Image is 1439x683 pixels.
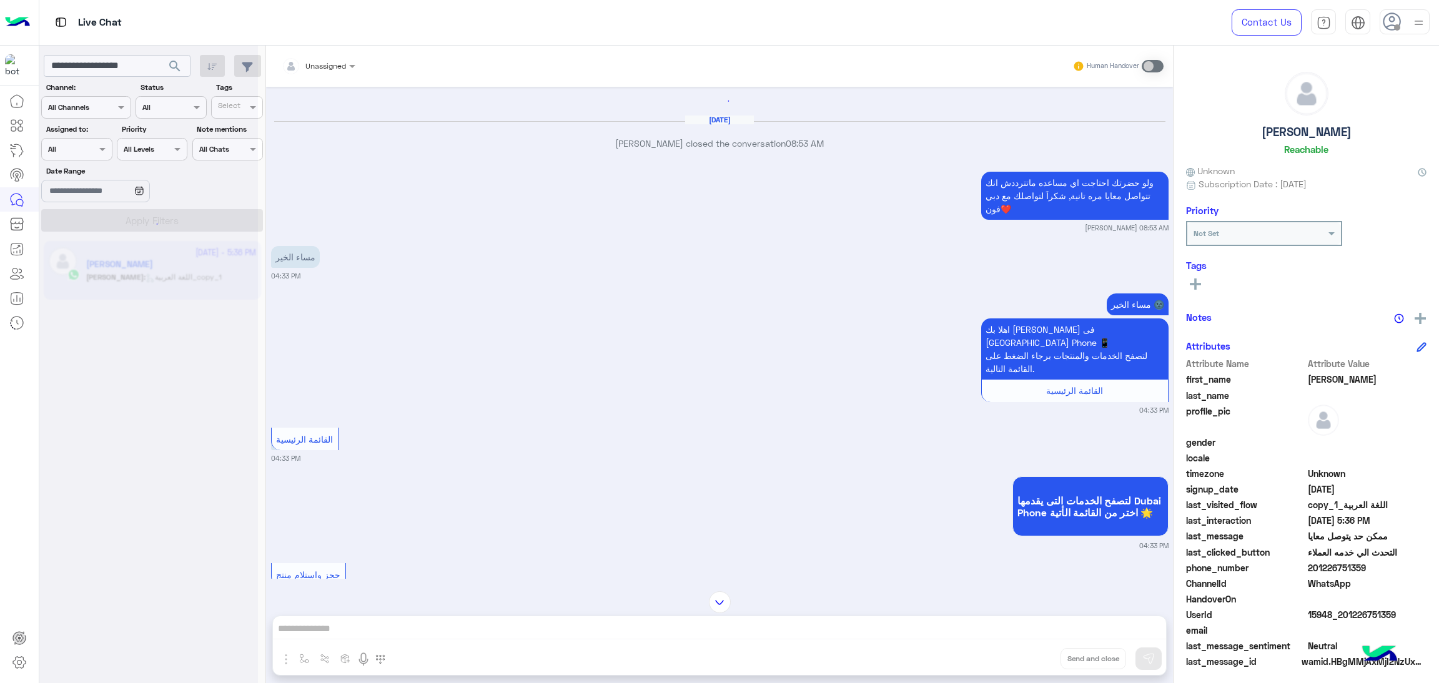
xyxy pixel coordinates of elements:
[1394,313,1404,323] img: notes
[5,9,30,36] img: Logo
[271,137,1169,150] p: [PERSON_NAME] closed the conversation
[709,591,731,613] img: scroll
[1061,648,1126,669] button: Send and close
[1085,223,1169,233] small: [PERSON_NAME] 08:53 AM
[1186,405,1305,433] span: profile_pic
[1232,9,1302,36] a: Contact Us
[1308,405,1339,436] img: defaultAdmin.png
[981,172,1169,220] p: 12/10/2025, 8:53 AM
[1139,541,1169,551] small: 04:33 PM
[1308,639,1427,652] span: 0
[1199,177,1307,190] span: Subscription Date : [DATE]
[1046,385,1103,396] span: القائمة الرئيسية
[1308,608,1427,621] span: 15948_201226751359
[1308,577,1427,590] span: 2
[1186,357,1305,370] span: Attribute Name
[1308,592,1427,606] span: null
[1186,467,1305,480] span: timezone
[1186,577,1305,590] span: ChannelId
[1186,373,1305,386] span: first_name
[1186,529,1305,543] span: last_message
[1186,608,1305,621] span: UserId
[216,100,240,114] div: Select
[271,453,300,463] small: 04:33 PM
[1139,405,1169,415] small: 04:33 PM
[137,213,159,235] div: loading...
[276,569,340,580] span: حجز وإستلام منتج
[1186,260,1427,271] h6: Tags
[1186,205,1219,216] h6: Priority
[1186,340,1230,351] h6: Attributes
[1308,467,1427,480] span: Unknown
[78,14,122,31] p: Live Chat
[1186,312,1212,323] h6: Notes
[1186,451,1305,464] span: locale
[53,14,69,30] img: tab
[1411,15,1427,31] img: profile
[1087,61,1139,71] small: Human Handover
[1308,373,1427,386] span: Michael
[271,246,320,268] p: 12/10/2025, 4:33 PM
[1186,164,1235,177] span: Unknown
[1308,483,1427,496] span: 2025-10-11T23:00:20.941Z
[1284,144,1328,155] h6: Reachable
[1308,514,1427,527] span: 2025-10-13T14:36:48.46Z
[1308,436,1427,449] span: null
[274,90,1165,112] div: loading...
[1308,498,1427,511] span: اللغة العربية_copy_1
[1186,514,1305,527] span: last_interaction
[1415,313,1426,324] img: add
[1186,498,1305,511] span: last_visited_flow
[1317,16,1331,30] img: tab
[1194,228,1219,238] b: Not Set
[1186,655,1299,668] span: last_message_id
[1186,483,1305,496] span: signup_date
[1285,72,1328,115] img: defaultAdmin.png
[1186,639,1305,652] span: last_message_sentiment
[1308,357,1427,370] span: Attribute Value
[1017,494,1164,518] span: لتصفح الخدمات التى يقدمها Dubai Phone اختر من القائمة الأتية 🌟
[1186,546,1305,559] span: last_clicked_button
[5,54,27,77] img: 1403182699927242
[1351,16,1365,30] img: tab
[981,318,1169,380] p: 12/10/2025, 4:33 PM
[1302,655,1427,668] span: wamid.HBgMMjAxMjI2NzUxMzU5FQIAEhggQUM5QUQzNEE0QzQ4MEZBMDRDQ0E0QkY4NzE1Mjk3M0EA
[1308,529,1427,543] span: ممكن حد يتوصل معايا
[1308,546,1427,559] span: التحدث الي خدمه العملاء
[1186,592,1305,606] span: HandoverOn
[1107,293,1169,315] p: 12/10/2025, 4:33 PM
[1186,389,1305,402] span: last_name
[1308,561,1427,574] span: 201226751359
[1308,451,1427,464] span: null
[276,434,333,445] span: القائمة الرئيسية
[1308,624,1427,637] span: null
[271,271,300,281] small: 04:33 PM
[1186,436,1305,449] span: gender
[1262,125,1352,139] h5: [PERSON_NAME]
[1358,633,1402,677] img: hulul-logo.png
[685,115,754,124] h6: [DATE]
[305,61,346,71] span: Unassigned
[1186,561,1305,574] span: phone_number
[1186,624,1305,637] span: email
[1311,9,1336,36] a: tab
[786,138,824,149] span: 08:53 AM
